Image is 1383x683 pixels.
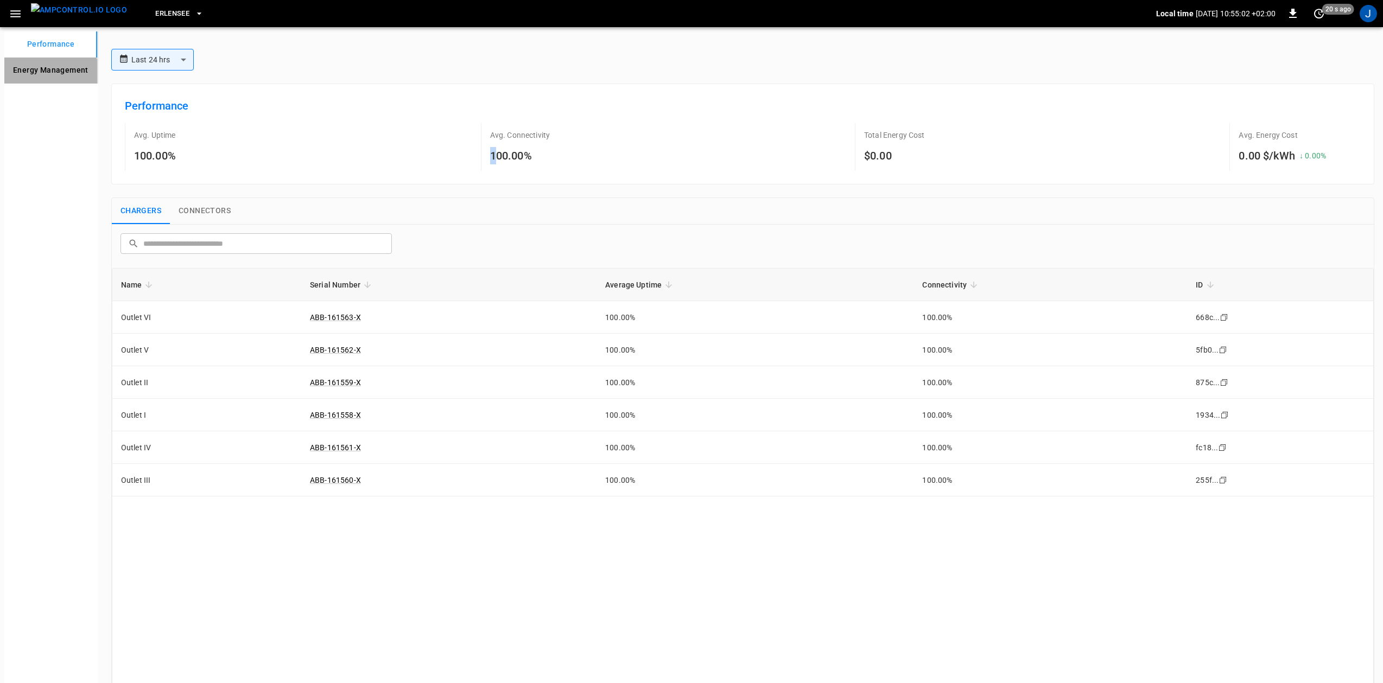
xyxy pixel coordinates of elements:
[310,411,361,419] a: ABB-161558-X
[864,147,925,164] h6: $0.00
[310,443,361,452] a: ABB-161561-X
[112,198,170,224] button: Chargers
[1219,376,1230,388] div: copy
[913,334,1187,366] td: 100.00%
[4,31,97,84] div: analytics-navigator-tabs
[170,198,239,224] button: Connectors
[597,301,913,334] td: 100.00%
[597,464,913,496] td: 100.00%
[913,301,1187,334] td: 100.00%
[1310,5,1328,22] button: set refresh interval
[1218,344,1229,356] div: copy
[1196,410,1220,420] div: 1934...
[1322,4,1354,15] span: 20 s ago
[4,58,97,84] button: Energy Management
[112,366,301,399] td: Outlet II
[1220,409,1230,421] div: copy
[310,378,361,387] a: ABB-161559-X
[605,278,676,291] span: Average Uptime
[1239,130,1297,141] p: Avg. Energy Cost
[597,431,913,464] td: 100.00%
[490,147,550,164] h6: 100.00%
[1196,377,1220,388] div: 875c...
[1196,312,1220,323] div: 668c...
[1239,147,1295,164] h6: 0.00 $ /kWh
[310,313,361,322] a: ABB-161563-X
[310,346,361,354] a: ABB-161562-X
[1295,146,1326,161] div: Compared to last period
[125,97,1361,114] h6: Performance
[1219,311,1230,323] div: copy
[310,278,375,291] span: Serial Number
[597,399,913,431] td: 100.00%
[31,3,127,17] img: ampcontrol.io logo
[913,399,1187,431] td: 100.00%
[134,130,176,141] p: Avg. Uptime
[310,476,361,484] a: ABB-161560-X
[864,130,925,141] p: Total Energy Cost
[1196,344,1219,355] div: 5fb0...
[121,278,156,291] span: Name
[1156,8,1194,19] p: Local time
[112,431,301,464] td: Outlet IV
[1360,5,1377,22] div: profile-icon
[155,8,189,20] span: Erlensee
[913,366,1187,399] td: 100.00%
[1196,442,1218,453] div: fc18...
[4,31,97,58] button: Performance
[913,464,1187,496] td: 100.00%
[490,130,550,141] p: Avg. Connectivity
[597,334,913,366] td: 100.00%
[112,301,301,334] td: Outlet VI
[597,366,913,399] td: 100.00%
[1299,151,1326,160] span: ↓ 0.00 %
[151,3,208,24] button: Erlensee
[1218,474,1229,486] div: copy
[913,431,1187,464] td: 100.00%
[134,147,176,164] h6: 100.00%
[1217,442,1228,454] div: copy
[112,334,301,366] td: Outlet V
[1196,8,1276,19] p: [DATE] 10:55:02 +02:00
[1196,475,1219,486] div: 255f...
[112,464,301,496] td: Outlet III
[1196,278,1217,291] span: ID
[922,278,981,291] span: Connectivity
[131,49,194,70] div: Last 24 hrs
[112,399,301,431] td: Outlet I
